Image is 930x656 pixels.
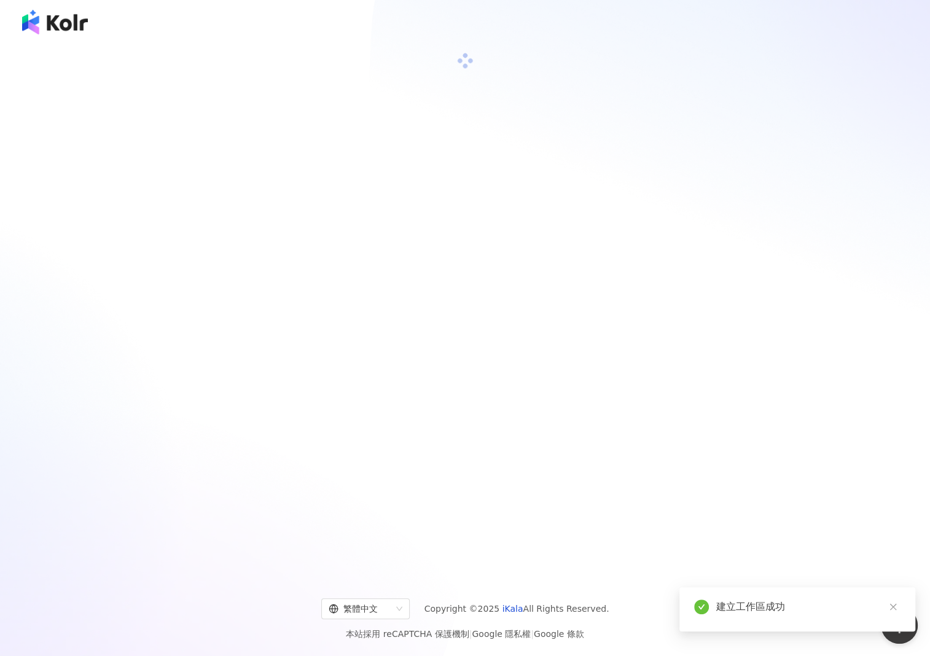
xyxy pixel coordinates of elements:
div: 建立工作區成功 [716,599,901,614]
span: check-circle [694,599,709,614]
a: iKala [502,604,523,614]
span: close [889,603,897,611]
img: logo [22,10,88,34]
span: Copyright © 2025 All Rights Reserved. [424,601,609,616]
a: Google 隱私權 [472,629,531,639]
span: 本站採用 reCAPTCHA 保護機制 [346,627,584,641]
span: | [469,629,472,639]
div: 繁體中文 [329,599,391,619]
a: Google 條款 [534,629,584,639]
span: | [531,629,534,639]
